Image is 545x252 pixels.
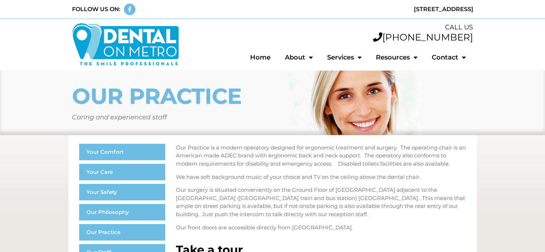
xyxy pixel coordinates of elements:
[72,85,473,107] h1: OUR PRACTICE
[176,186,466,218] p: Our surgery is situated conveniently on the Ground Floor of [GEOGRAPHIC_DATA] adjacent to the [GE...
[278,49,320,66] a: About
[320,49,369,66] a: Services
[72,114,473,120] h5: Caring and experienced staff
[79,224,165,241] a: Our Practice
[186,23,473,32] div: CALL US
[186,49,473,66] nav: Menu
[176,173,466,181] p: We have soft background music of your choice and TV on the ceiling above the dental chair.
[373,32,473,43] a: [PHONE_NUMBER]
[79,164,165,180] a: Your Care
[79,144,165,160] a: Your Comfort
[79,204,165,220] a: Our Philosophy
[369,49,425,66] a: Resources
[176,144,466,168] p: Our Practice is a modern operatory designed for ergonomic treatment and surgery. The operating ch...
[72,5,120,14] div: FOLLOW US ON:
[243,49,278,66] a: Home
[176,224,466,232] p: Our front doors are accessible directly from [GEOGRAPHIC_DATA].
[276,5,473,14] div: [STREET_ADDRESS]
[425,49,473,66] a: Contact
[79,184,165,200] a: Your Safety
